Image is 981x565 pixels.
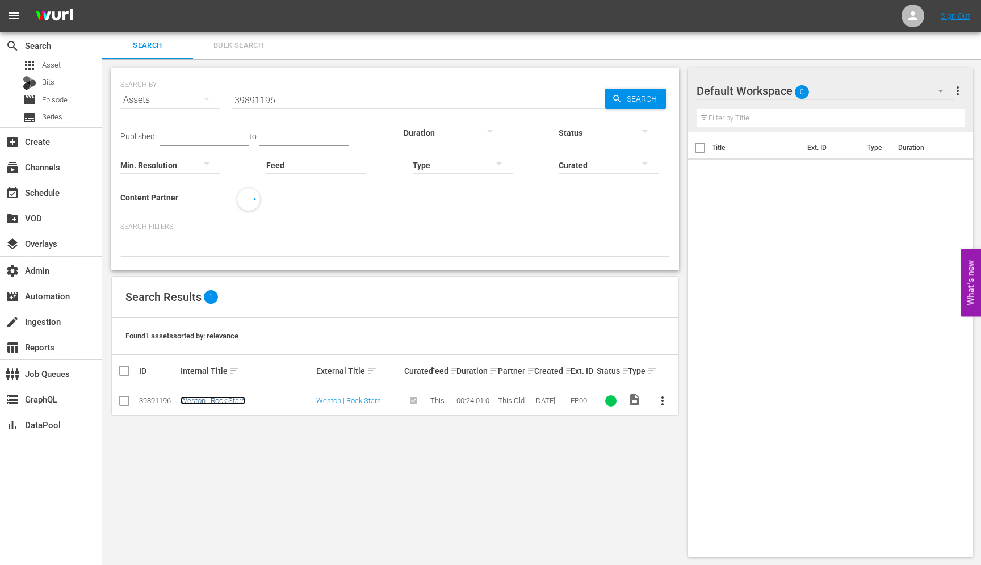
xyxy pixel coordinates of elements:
span: Search [6,39,19,53]
span: Job Queues [6,367,19,381]
span: Ingestion [6,315,19,329]
button: more_vert [649,387,676,415]
span: EP000044440705 [571,396,592,422]
div: 00:24:01.040 [456,396,494,405]
div: Partner [498,364,531,378]
span: sort [450,366,460,376]
div: Type [628,364,645,378]
div: Created [534,364,567,378]
div: Curated [404,366,427,375]
span: sort [489,366,500,376]
a: Weston | Rock Stars [316,396,381,405]
button: Search [605,89,666,109]
div: [DATE] [534,396,567,405]
span: Search [622,89,666,109]
div: Bits [23,76,36,90]
div: Status [597,364,624,378]
span: Search Results [125,290,202,304]
span: This Old House [430,396,451,422]
span: Asset [23,58,36,72]
span: Bulk Search [200,39,277,52]
p: Search Filters: [120,222,670,232]
span: VOD [6,212,19,225]
span: GraphQL [6,393,19,407]
span: menu [7,9,20,23]
span: sort [622,366,632,376]
span: Create [6,135,19,149]
th: Type [860,132,891,164]
span: Episode [23,93,36,107]
span: sort [565,366,575,376]
div: Duration [456,364,494,378]
span: Schedule [6,186,19,200]
button: Open Feedback Widget [961,249,981,316]
img: ans4CAIJ8jUAAAAAAAAAAAAAAAAAAAAAAAAgQb4GAAAAAAAAAAAAAAAAAAAAAAAAJMjXAAAAAAAAAAAAAAAAAAAAAAAAgAT5G... [27,3,82,30]
a: Sign Out [941,11,970,20]
span: Admin [6,264,19,278]
span: Bits [42,77,54,88]
span: Found 1 assets sorted by: relevance [125,332,238,340]
span: to [249,132,257,141]
span: more_vert [656,394,669,408]
div: Feed [430,364,453,378]
span: Published: [120,132,157,141]
div: Ext. ID [571,366,593,375]
span: 1 [204,290,218,304]
div: 39891196 [139,396,177,405]
span: sort [229,366,240,376]
span: Video [628,393,642,407]
span: Series [42,111,62,123]
span: sort [367,366,377,376]
span: Search [109,39,186,52]
span: DataPool [6,418,19,432]
th: Duration [891,132,959,164]
span: Asset [42,60,61,71]
div: Internal Title [181,364,312,378]
th: Title [712,132,800,164]
span: Channels [6,161,19,174]
a: Weston | Rock Stars [181,396,245,405]
span: 0 [795,80,809,104]
span: Series [23,111,36,124]
span: Overlays [6,237,19,251]
span: Automation [6,290,19,303]
button: more_vert [951,77,965,104]
span: Reports [6,341,19,354]
span: sort [527,366,537,376]
div: Assets [120,84,220,116]
span: This Old House [498,396,529,413]
th: Ext. ID [800,132,860,164]
span: more_vert [951,84,965,98]
span: Episode [42,94,68,106]
div: External Title [316,364,401,378]
div: ID [139,366,177,375]
div: Default Workspace [697,75,954,107]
